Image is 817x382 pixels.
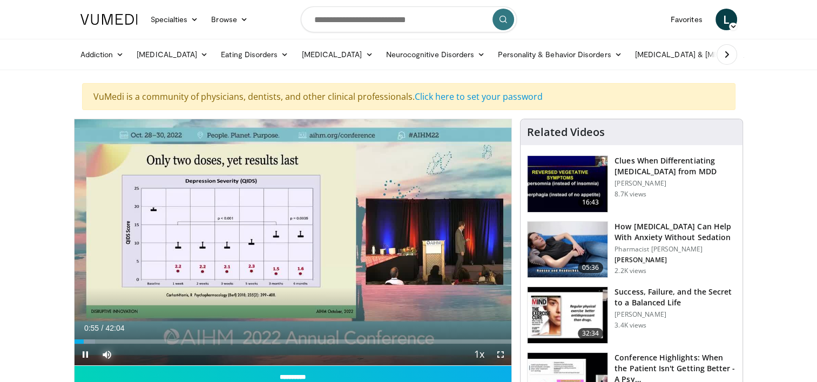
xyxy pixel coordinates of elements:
[615,155,736,177] h3: Clues When Differentiating [MEDICAL_DATA] from MDD
[528,222,607,278] img: 7bfe4765-2bdb-4a7e-8d24-83e30517bd33.150x105_q85_crop-smart_upscale.jpg
[75,339,512,344] div: Progress Bar
[144,9,205,30] a: Specialties
[615,221,736,243] h3: How [MEDICAL_DATA] Can Help With Anxiety Without Sedation
[490,344,511,365] button: Fullscreen
[82,83,735,110] div: VuMedi is a community of physicians, dentists, and other clinical professionals.
[491,44,628,65] a: Personality & Behavior Disorders
[664,9,709,30] a: Favorites
[205,9,254,30] a: Browse
[615,286,736,308] h3: Success, Failure, and the Secret to a Balanced Life
[96,344,118,365] button: Mute
[715,9,737,30] a: L
[527,126,605,139] h4: Related Videos
[130,44,214,65] a: [MEDICAL_DATA]
[214,44,295,65] a: Eating Disorders
[527,155,736,213] a: 16:43 Clues When Differentiating [MEDICAL_DATA] from MDD [PERSON_NAME] 8.7K views
[415,91,543,103] a: Click here to set your password
[527,221,736,278] a: 05:36 How [MEDICAL_DATA] Can Help With Anxiety Without Sedation Pharmacist [PERSON_NAME] [PERSON_...
[468,344,490,365] button: Playback Rate
[528,287,607,343] img: 7307c1c9-cd96-462b-8187-bd7a74dc6cb1.150x105_q85_crop-smart_upscale.jpg
[615,245,736,254] p: Pharmacist [PERSON_NAME]
[105,324,124,332] span: 42:04
[578,197,604,208] span: 16:43
[527,286,736,344] a: 32:34 Success, Failure, and the Secret to a Balanced Life [PERSON_NAME] 3.4K views
[615,256,736,264] p: [PERSON_NAME]
[295,44,379,65] a: [MEDICAL_DATA]
[615,310,736,319] p: [PERSON_NAME]
[102,324,104,332] span: /
[74,44,131,65] a: Addiction
[84,324,99,332] span: 0:55
[80,14,138,25] img: VuMedi Logo
[578,328,604,339] span: 32:34
[578,262,604,273] span: 05:36
[380,44,492,65] a: Neurocognitive Disorders
[629,44,783,65] a: [MEDICAL_DATA] & [MEDICAL_DATA]
[615,179,736,188] p: [PERSON_NAME]
[615,267,646,275] p: 2.2K views
[528,156,607,212] img: a6520382-d332-4ed3-9891-ee688fa49237.150x105_q85_crop-smart_upscale.jpg
[75,344,96,365] button: Pause
[615,190,646,199] p: 8.7K views
[615,321,646,330] p: 3.4K views
[75,119,512,366] video-js: Video Player
[301,6,517,32] input: Search topics, interventions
